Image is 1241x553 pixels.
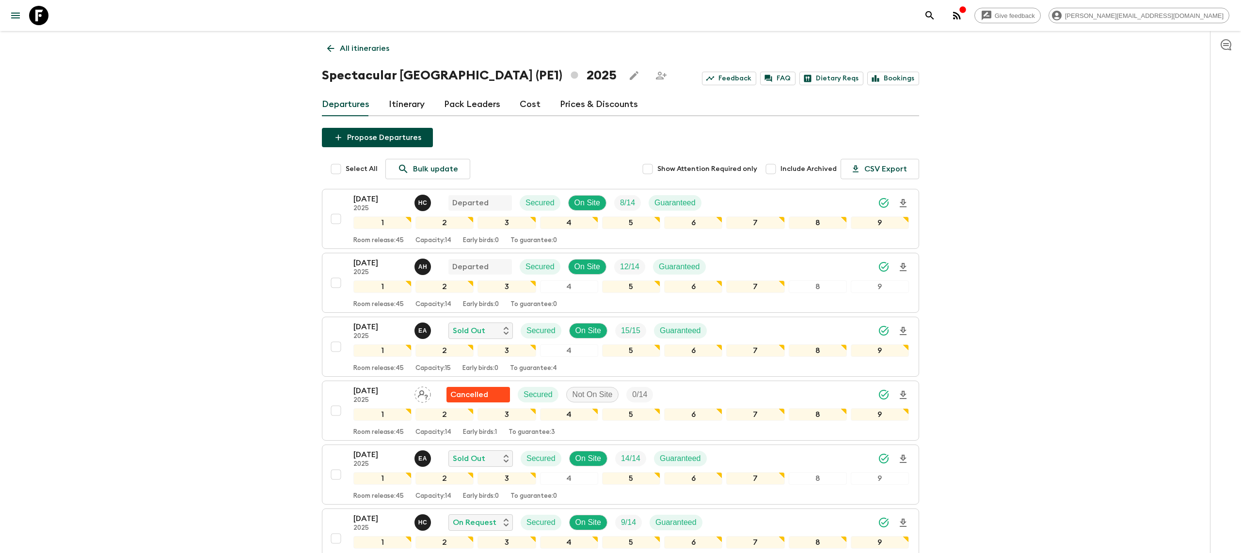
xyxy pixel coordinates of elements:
div: 9 [851,536,909,549]
div: 1 [353,344,412,357]
div: 9 [851,472,909,485]
span: Select All [346,164,378,174]
p: Early birds: 0 [463,492,499,500]
p: E A [418,455,427,462]
div: 9 [851,280,909,293]
button: Propose Departures [322,128,433,147]
div: On Site [568,195,606,211]
p: Capacity: 14 [415,237,451,245]
div: 7 [726,408,784,421]
button: [DATE]2025Alejandro HuamboDepartedSecuredOn SiteTrip FillGuaranteed123456789Room release:45Capaci... [322,253,919,313]
div: 9 [851,408,909,421]
svg: Synced Successfully [878,517,890,528]
div: 2 [415,536,474,549]
p: Room release: 45 [353,365,404,372]
p: 0 / 14 [632,389,647,400]
span: Ernesto Andrade [414,325,433,333]
div: Secured [521,323,561,338]
p: Room release: 45 [353,301,404,308]
a: FAQ [760,72,796,85]
p: Capacity: 14 [415,429,451,436]
div: 2 [415,408,474,421]
button: [DATE]2025Hector Carillo DepartedSecuredOn SiteTrip FillGuaranteed123456789Room release:45Capacit... [322,189,919,249]
p: [DATE] [353,321,407,333]
p: Secured [526,517,556,528]
p: All itineraries [340,43,389,54]
p: Departed [452,261,489,273]
div: On Site [569,323,607,338]
span: Include Archived [780,164,837,174]
p: Early birds: 0 [462,365,498,372]
div: 9 [851,344,909,357]
div: [PERSON_NAME][EMAIL_ADDRESS][DOMAIN_NAME] [1049,8,1229,23]
h1: Spectacular [GEOGRAPHIC_DATA] (PE1) 2025 [322,66,617,85]
p: 2025 [353,205,407,213]
svg: Download Onboarding [897,517,909,529]
div: 1 [353,216,412,229]
p: 2025 [353,333,407,340]
p: 9 / 14 [621,517,636,528]
a: Feedback [702,72,756,85]
p: Secured [525,261,555,273]
div: On Site [569,515,607,530]
div: 1 [353,536,412,549]
div: 2 [415,280,474,293]
p: Early birds: 0 [463,237,499,245]
p: [DATE] [353,513,407,524]
a: Give feedback [974,8,1041,23]
div: Trip Fill [615,451,646,466]
p: 2025 [353,524,407,532]
div: 7 [726,216,784,229]
span: Ernesto Andrade [414,453,433,461]
p: 8 / 14 [620,197,635,209]
div: 3 [477,344,536,357]
div: 3 [477,216,536,229]
div: 8 [789,344,847,357]
div: 7 [726,472,784,485]
p: [DATE] [353,193,407,205]
div: 7 [726,280,784,293]
a: Departures [322,93,369,116]
span: Alejandro Huambo [414,261,433,269]
div: Trip Fill [615,323,646,338]
div: Trip Fill [626,387,653,402]
span: Show Attention Required only [657,164,757,174]
button: [DATE]2025Ernesto AndradeSold OutSecuredOn SiteTrip FillGuaranteed123456789Room release:45Capacit... [322,445,919,505]
span: Assign pack leader [414,389,431,397]
span: Share this itinerary [652,66,671,85]
p: [DATE] [353,257,407,269]
button: EA [414,450,433,467]
span: Hector Carillo [414,198,433,205]
button: CSV Export [841,159,919,179]
div: 3 [477,408,536,421]
div: 2 [415,344,474,357]
div: 8 [789,216,847,229]
p: Capacity: 14 [415,301,451,308]
div: 6 [664,280,722,293]
div: 4 [540,280,598,293]
a: Bulk update [385,159,470,179]
a: Pack Leaders [444,93,500,116]
div: 5 [602,408,660,421]
p: On Site [575,325,601,337]
p: Early birds: 1 [463,429,497,436]
p: Secured [525,197,555,209]
div: 7 [726,536,784,549]
p: 2025 [353,269,407,276]
div: 8 [789,472,847,485]
p: 14 / 14 [621,453,640,464]
p: 12 / 14 [620,261,639,273]
p: Departed [452,197,489,209]
p: Cancelled [450,389,488,400]
div: Secured [520,195,560,211]
div: 5 [602,280,660,293]
div: 3 [477,536,536,549]
div: 8 [789,408,847,421]
p: To guarantee: 4 [510,365,557,372]
p: Room release: 45 [353,237,404,245]
div: 9 [851,216,909,229]
div: 4 [540,536,598,549]
svg: Synced Successfully [878,453,890,464]
div: On Site [569,451,607,466]
div: On Site [568,259,606,275]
